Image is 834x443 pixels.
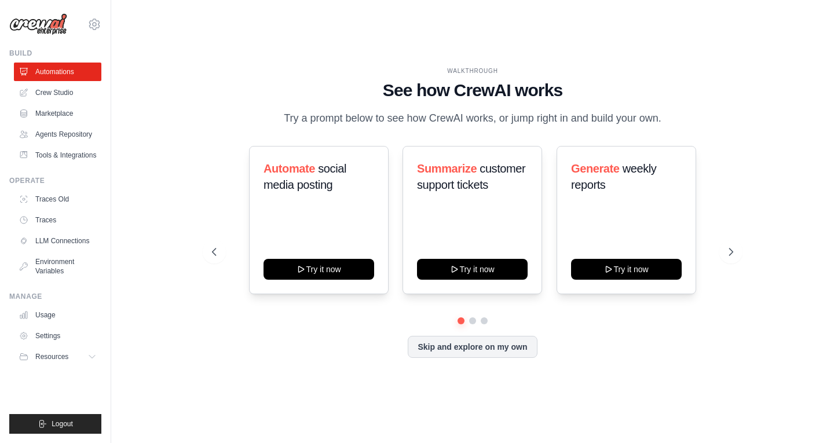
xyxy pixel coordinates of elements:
[9,414,101,434] button: Logout
[776,387,834,443] iframe: Chat Widget
[571,259,682,280] button: Try it now
[14,146,101,164] a: Tools & Integrations
[14,125,101,144] a: Agents Repository
[14,252,101,280] a: Environment Variables
[264,162,315,175] span: Automate
[14,83,101,102] a: Crew Studio
[9,13,67,35] img: Logo
[9,176,101,185] div: Operate
[14,63,101,81] a: Automations
[417,259,528,280] button: Try it now
[14,327,101,345] a: Settings
[9,292,101,301] div: Manage
[14,104,101,123] a: Marketplace
[571,162,656,191] span: weekly reports
[571,162,620,175] span: Generate
[212,80,733,101] h1: See how CrewAI works
[35,352,68,361] span: Resources
[14,347,101,366] button: Resources
[408,336,537,358] button: Skip and explore on my own
[14,211,101,229] a: Traces
[14,232,101,250] a: LLM Connections
[212,67,733,75] div: WALKTHROUGH
[278,110,667,127] p: Try a prompt below to see how CrewAI works, or jump right in and build your own.
[52,419,73,429] span: Logout
[14,306,101,324] a: Usage
[417,162,525,191] span: customer support tickets
[14,190,101,208] a: Traces Old
[264,259,374,280] button: Try it now
[417,162,477,175] span: Summarize
[9,49,101,58] div: Build
[264,162,346,191] span: social media posting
